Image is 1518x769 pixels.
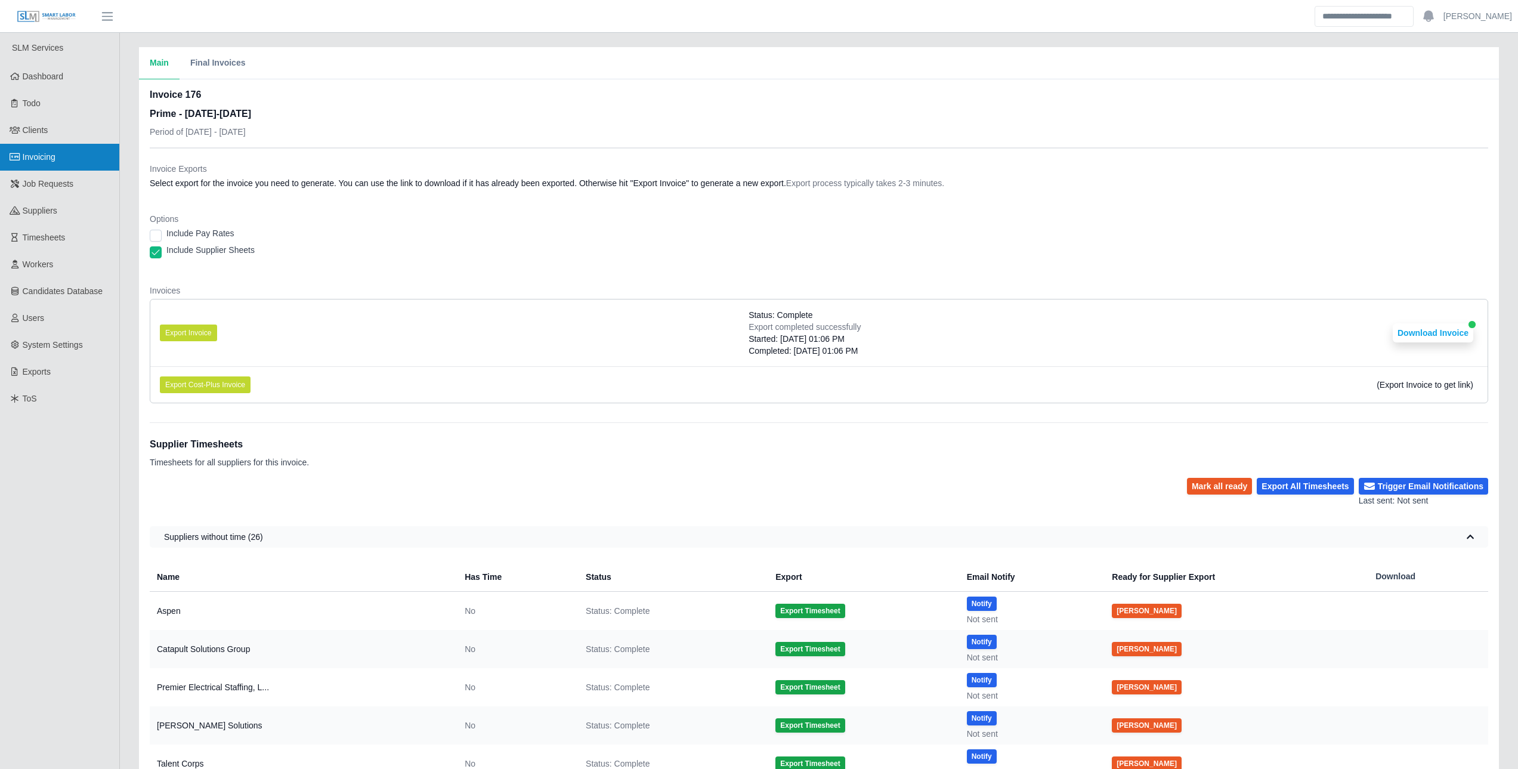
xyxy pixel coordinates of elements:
span: Users [23,313,45,323]
span: Timesheets [23,233,66,242]
td: No [455,668,576,706]
span: Suppliers [23,206,57,215]
th: Ready for Supplier Export [1102,562,1366,592]
h2: Invoice 176 [150,88,251,102]
th: Export [766,562,957,592]
button: Trigger Email Notifications [1359,478,1488,495]
button: [PERSON_NAME] [1112,718,1182,733]
th: Download [1366,562,1488,592]
label: Include Supplier Sheets [166,244,255,256]
button: Export Timesheet [775,642,845,656]
button: Export Cost-Plus Invoice [160,376,251,393]
td: No [455,592,576,631]
dt: Invoices [150,285,1488,297]
img: SLM Logo [17,10,76,23]
th: Has Time [455,562,576,592]
td: Catapult Solutions Group [150,630,455,668]
td: Premier Electrical Staffing, L... [150,668,455,706]
a: Download Invoice [1393,328,1473,338]
span: Status: Complete [586,605,650,617]
div: Not sent [967,651,1093,663]
span: System Settings [23,340,83,350]
dt: Options [150,213,1488,225]
button: Export Invoice [160,325,217,341]
dt: Invoice Exports [150,163,1488,175]
dd: Select export for the invoice you need to generate. You can use the link to download if it has al... [150,177,1488,189]
span: Clients [23,125,48,135]
button: Notify [967,673,997,687]
span: Suppliers without time (26) [164,531,263,543]
button: Export Timesheet [775,680,845,694]
input: Search [1315,6,1414,27]
th: Name [150,562,455,592]
span: Status: Complete [586,643,650,655]
th: Email Notify [957,562,1103,592]
button: Download Invoice [1393,323,1473,342]
p: Timesheets for all suppliers for this invoice. [150,456,309,468]
span: (Export Invoice to get link) [1377,380,1473,390]
div: Not sent [967,690,1093,702]
td: Aspen [150,592,455,631]
div: Export completed successfully [749,321,861,333]
h1: Supplier Timesheets [150,437,309,452]
button: Final Invoices [180,47,256,79]
h3: Prime - [DATE]-[DATE] [150,107,251,121]
span: Workers [23,260,54,269]
span: Candidates Database [23,286,103,296]
div: Last sent: Not sent [1359,495,1488,507]
td: No [455,630,576,668]
span: Status: Complete [586,681,650,693]
span: Status: Complete [586,719,650,731]
button: Export All Timesheets [1257,478,1353,495]
span: Invoicing [23,152,55,162]
button: Notify [967,711,997,725]
div: Not sent [967,613,1093,625]
button: Export Timesheet [775,718,845,733]
button: Notify [967,597,997,611]
button: Mark all ready [1187,478,1252,495]
span: Job Requests [23,179,74,189]
span: SLM Services [12,43,63,52]
button: [PERSON_NAME] [1112,642,1182,656]
span: Todo [23,98,41,108]
button: [PERSON_NAME] [1112,680,1182,694]
p: Period of [DATE] - [DATE] [150,126,251,138]
td: [PERSON_NAME] Solutions [150,706,455,745]
button: Notify [967,635,997,649]
div: Completed: [DATE] 01:06 PM [749,345,861,357]
button: [PERSON_NAME] [1112,604,1182,618]
button: Notify [967,749,997,764]
span: Export process typically takes 2-3 minutes. [786,178,944,188]
button: Main [139,47,180,79]
a: [PERSON_NAME] [1443,10,1512,23]
span: Exports [23,367,51,376]
label: Include Pay Rates [166,227,234,239]
span: Dashboard [23,72,64,81]
div: Not sent [967,728,1093,740]
span: Status: Complete [749,309,812,321]
div: Started: [DATE] 01:06 PM [749,333,861,345]
td: No [455,706,576,745]
button: Export Timesheet [775,604,845,618]
th: Status [576,562,766,592]
span: ToS [23,394,37,403]
button: Suppliers without time (26) [150,526,1488,548]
